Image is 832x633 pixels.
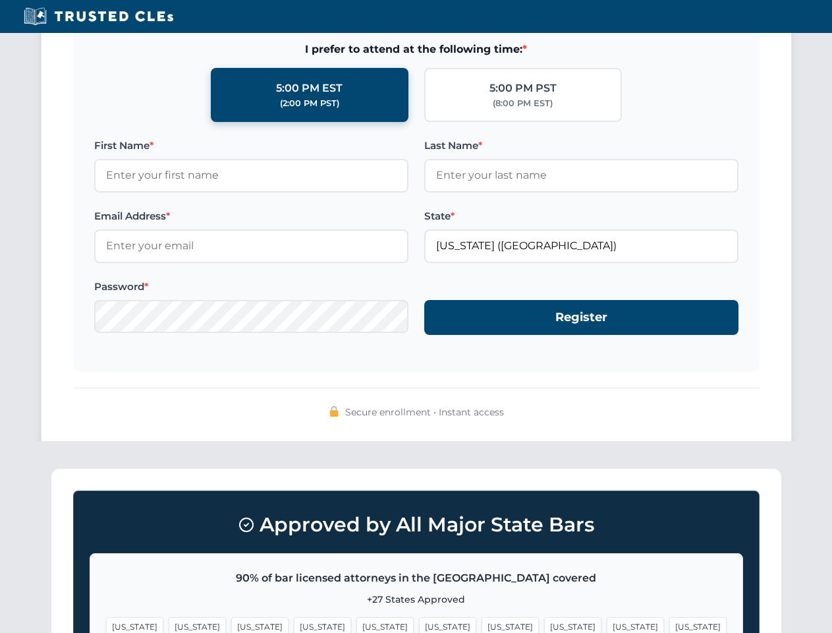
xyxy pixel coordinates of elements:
[94,159,408,192] input: Enter your first name
[106,592,727,607] p: +27 States Approved
[20,7,177,26] img: Trusted CLEs
[280,97,339,110] div: (2:00 PM PST)
[424,159,738,192] input: Enter your last name
[94,41,738,58] span: I prefer to attend at the following time:
[276,80,343,97] div: 5:00 PM EST
[90,507,743,543] h3: Approved by All Major State Bars
[424,138,738,154] label: Last Name
[94,208,408,224] label: Email Address
[424,229,738,262] input: Florida (FL)
[94,279,408,295] label: Password
[424,208,738,224] label: State
[424,300,738,335] button: Register
[489,80,557,97] div: 5:00 PM PST
[106,570,727,587] p: 90% of bar licensed attorneys in the [GEOGRAPHIC_DATA] covered
[345,405,504,419] span: Secure enrollment • Instant access
[94,229,408,262] input: Enter your email
[94,138,408,154] label: First Name
[493,97,553,110] div: (8:00 PM EST)
[329,406,339,417] img: 🔒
